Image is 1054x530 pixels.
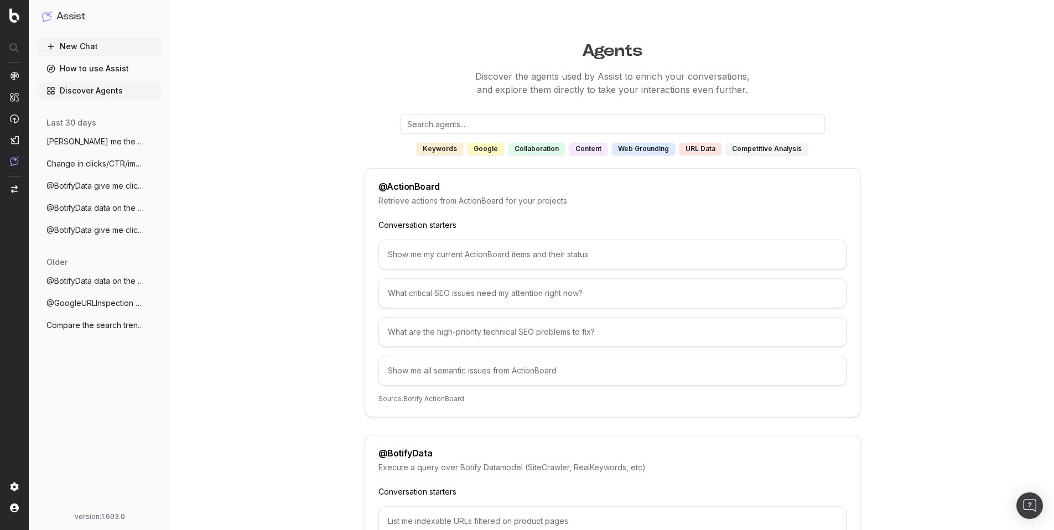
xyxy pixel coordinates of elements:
div: Open Intercom Messenger [1016,492,1043,519]
h1: Agents [188,35,1037,61]
div: Show me all semantic issues from ActionBoard [378,356,847,386]
button: Change in clicks/CTR/impressions over la [38,155,162,173]
div: competitive analysis [726,143,808,155]
div: URL data [679,143,721,155]
button: Assist [42,9,157,24]
span: @GoogleURLInspection [URL] [46,298,144,309]
p: Retrieve actions from ActionBoard for your projects [378,195,847,206]
p: Discover the agents used by Assist to enrich your conversations, and explore them directly to tak... [188,70,1037,96]
img: Assist [42,11,52,22]
button: [PERSON_NAME] me the clicks for tghe last 3 days [38,133,162,150]
p: Conversation starters [378,220,847,231]
p: Execute a query over Botify Datamodel (SiteCrawler, RealKeywords, etc) [378,462,847,473]
img: Activation [10,114,19,123]
img: My account [10,503,19,512]
button: @BotifyData give me click by url last se [38,177,162,195]
button: @BotifyData give me click by day last se [38,221,162,239]
div: @ BotifyData [378,449,433,458]
span: @BotifyData data on the clicks and impre [46,276,144,287]
div: google [468,143,504,155]
div: collaboration [508,143,565,155]
img: Analytics [10,71,19,80]
div: @ ActionBoard [378,182,440,191]
div: version: 1.693.0 [42,512,157,521]
span: @BotifyData give me click by day last se [46,225,144,236]
button: @BotifyData data on the clicks and impre [38,272,162,290]
div: What are the high-priority technical SEO problems to fix? [378,317,847,347]
img: Intelligence [10,92,19,102]
span: last 30 days [46,117,96,128]
img: Botify logo [9,8,19,23]
div: What critical SEO issues need my attention right now? [378,278,847,308]
h1: Assist [56,9,85,24]
a: Discover Agents [38,82,162,100]
div: Show me my current ActionBoard items and their status [378,240,847,269]
img: Assist [10,157,19,166]
button: @BotifyData data on the clicks and impre [38,199,162,217]
img: Setting [10,482,19,491]
p: Conversation starters [378,486,847,497]
img: Studio [10,136,19,144]
img: Switch project [11,185,18,193]
button: Compare the search trends for 'artifici [38,316,162,334]
span: @BotifyData data on the clicks and impre [46,202,144,214]
span: [PERSON_NAME] me the clicks for tghe last 3 days [46,136,144,147]
div: web grounding [612,143,675,155]
span: Compare the search trends for 'artifici [46,320,144,331]
button: New Chat [38,38,162,55]
span: @BotifyData give me click by url last se [46,180,144,191]
p: Source: Botify ActionBoard [378,394,847,403]
span: older [46,257,68,268]
div: content [569,143,608,155]
a: How to use Assist [38,60,162,77]
input: Search agents... [400,114,825,134]
button: @GoogleURLInspection [URL] [38,294,162,312]
span: Change in clicks/CTR/impressions over la [46,158,144,169]
div: keywords [417,143,463,155]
